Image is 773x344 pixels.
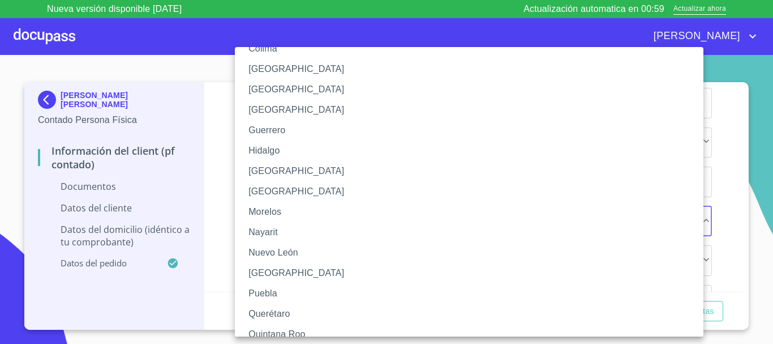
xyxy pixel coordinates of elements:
[235,283,712,304] li: Puebla
[235,181,712,202] li: [GEOGRAPHIC_DATA]
[235,243,712,263] li: Nuevo León
[235,100,712,120] li: [GEOGRAPHIC_DATA]
[235,120,712,141] li: Guerrero
[235,59,712,79] li: [GEOGRAPHIC_DATA]
[235,39,712,59] li: Colima
[235,141,712,161] li: Hidalgo
[235,161,712,181] li: [GEOGRAPHIC_DATA]
[235,263,712,283] li: [GEOGRAPHIC_DATA]
[235,222,712,243] li: Nayarit
[235,202,712,222] li: Morelos
[235,79,712,100] li: [GEOGRAPHIC_DATA]
[235,304,712,324] li: Querétaro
